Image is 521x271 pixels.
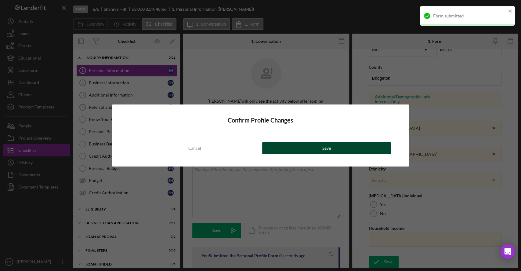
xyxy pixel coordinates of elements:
button: Cancel [130,142,259,154]
button: close [508,9,512,14]
div: Form submitted [433,13,506,18]
div: Open Intercom Messenger [500,244,515,259]
div: Save [322,142,331,154]
h4: Confirm Profile Changes [130,117,391,124]
div: Cancel [188,142,201,154]
button: Save [262,142,391,154]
